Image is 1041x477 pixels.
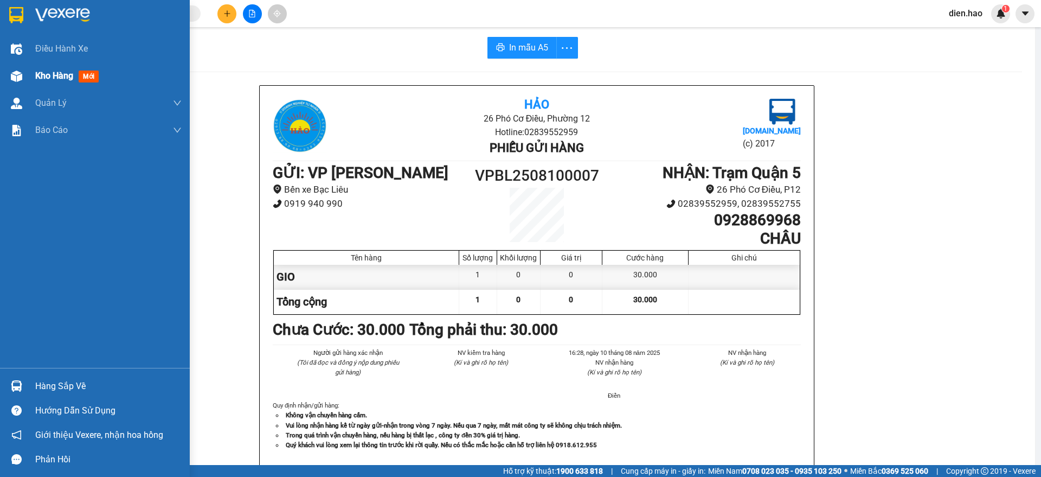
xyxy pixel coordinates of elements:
[603,182,801,197] li: 26 Phó Cơ Điều, P12
[556,467,603,475] strong: 1900 633 818
[940,7,991,20] span: dien.hao
[459,265,497,289] div: 1
[35,451,182,468] div: Phản hồi
[743,126,801,135] b: [DOMAIN_NAME]
[500,253,537,262] div: Khối lượng
[496,43,505,53] span: printer
[217,4,236,23] button: plus
[769,99,795,125] img: logo.jpg
[543,253,599,262] div: Giá trị
[602,265,689,289] div: 30.000
[882,467,928,475] strong: 0369 525 060
[277,295,327,308] span: Tổng cộng
[173,99,182,107] span: down
[454,359,508,366] i: (Kí và ghi rõ họ tên)
[691,253,797,262] div: Ghi chú
[603,211,801,230] h1: 0928869968
[561,358,668,367] li: NV nhận hàng
[524,98,549,111] b: Hảo
[297,359,399,376] i: (Tôi đã đọc và đồng ý nộp dung phiếu gửi hàng)
[286,441,597,449] strong: Quý khách vui lòng xem lại thông tin trước khi rời quầy. Nếu có thắc mắc hoặc cần hỗ trợ liên hệ ...
[1020,9,1030,18] span: caret-down
[273,99,327,153] img: logo.jpg
[11,98,22,109] img: warehouse-icon
[9,7,23,23] img: logo-vxr
[603,230,801,248] h1: CHÂU
[35,71,73,81] span: Kho hàng
[541,265,602,289] div: 0
[603,196,801,211] li: 02839552959, 02839552755
[11,405,22,416] span: question-circle
[694,348,801,358] li: NV nhận hàng
[490,141,584,155] b: Phiếu gửi hàng
[11,380,22,392] img: warehouse-icon
[611,465,613,477] span: |
[11,454,22,465] span: message
[561,348,668,358] li: 16:28, ngày 10 tháng 08 năm 2025
[11,43,22,55] img: warehouse-icon
[268,4,287,23] button: aim
[273,185,282,194] span: environment
[471,164,603,188] h1: VPBL2508100007
[248,10,256,17] span: file-add
[475,295,480,304] span: 1
[666,199,676,208] span: phone
[1002,5,1010,12] sup: 1
[361,112,712,125] li: 26 Phó Cơ Điều, Phường 12
[223,10,231,17] span: plus
[11,71,22,82] img: warehouse-icon
[35,428,163,442] span: Giới thiệu Vexere, nhận hoa hồng
[633,295,657,304] span: 30.000
[428,348,535,358] li: NV kiểm tra hàng
[273,10,281,17] span: aim
[273,182,471,197] li: Bến xe Bạc Liêu
[996,9,1006,18] img: icon-new-feature
[850,465,928,477] span: Miền Bắc
[273,321,405,339] b: Chưa Cước : 30.000
[936,465,938,477] span: |
[557,41,577,55] span: more
[497,265,541,289] div: 0
[663,164,801,182] b: NHẬN : Trạm Quận 5
[273,196,471,211] li: 0919 940 990
[621,465,705,477] span: Cung cấp máy in - giấy in:
[286,422,622,429] strong: Vui lòng nhận hàng kể từ ngày gửi-nhận trong vòng 7 ngày. Nếu qua 7 ngày, mất mát công ty sẽ khôn...
[409,321,558,339] b: Tổng phải thu: 30.000
[273,164,448,182] b: GỬI : VP [PERSON_NAME]
[720,359,774,366] i: (Kí và ghi rõ họ tên)
[35,403,182,419] div: Hướng dẫn sử dụng
[1016,4,1034,23] button: caret-down
[605,253,685,262] div: Cước hàng
[173,126,182,135] span: down
[743,137,801,150] li: (c) 2017
[561,391,668,400] li: Điền
[587,368,641,376] i: (Kí và ghi rõ họ tên)
[286,411,367,419] strong: Không vận chuyển hàng cấm.
[516,295,520,304] span: 0
[35,123,68,137] span: Báo cáo
[286,431,520,439] strong: Trong quá trình vận chuyển hàng, nếu hàng bị thất lạc , công ty đền 30% giá trị hàng.
[556,37,578,59] button: more
[509,41,548,54] span: In mẫu A5
[35,378,182,395] div: Hàng sắp về
[844,469,847,473] span: ⚪️
[462,253,494,262] div: Số lượng
[361,125,712,139] li: Hotline: 02839552959
[708,465,841,477] span: Miền Nam
[487,37,557,59] button: printerIn mẫu A5
[294,348,402,358] li: Người gửi hàng xác nhận
[11,125,22,136] img: solution-icon
[35,42,88,55] span: Điều hành xe
[35,96,67,110] span: Quản Lý
[705,185,715,194] span: environment
[277,253,456,262] div: Tên hàng
[1004,5,1007,12] span: 1
[273,199,282,208] span: phone
[243,4,262,23] button: file-add
[273,400,801,449] div: Quy định nhận/gửi hàng :
[274,265,459,289] div: GIO
[11,430,22,440] span: notification
[981,467,988,475] span: copyright
[79,71,99,82] span: mới
[503,465,603,477] span: Hỗ trợ kỹ thuật:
